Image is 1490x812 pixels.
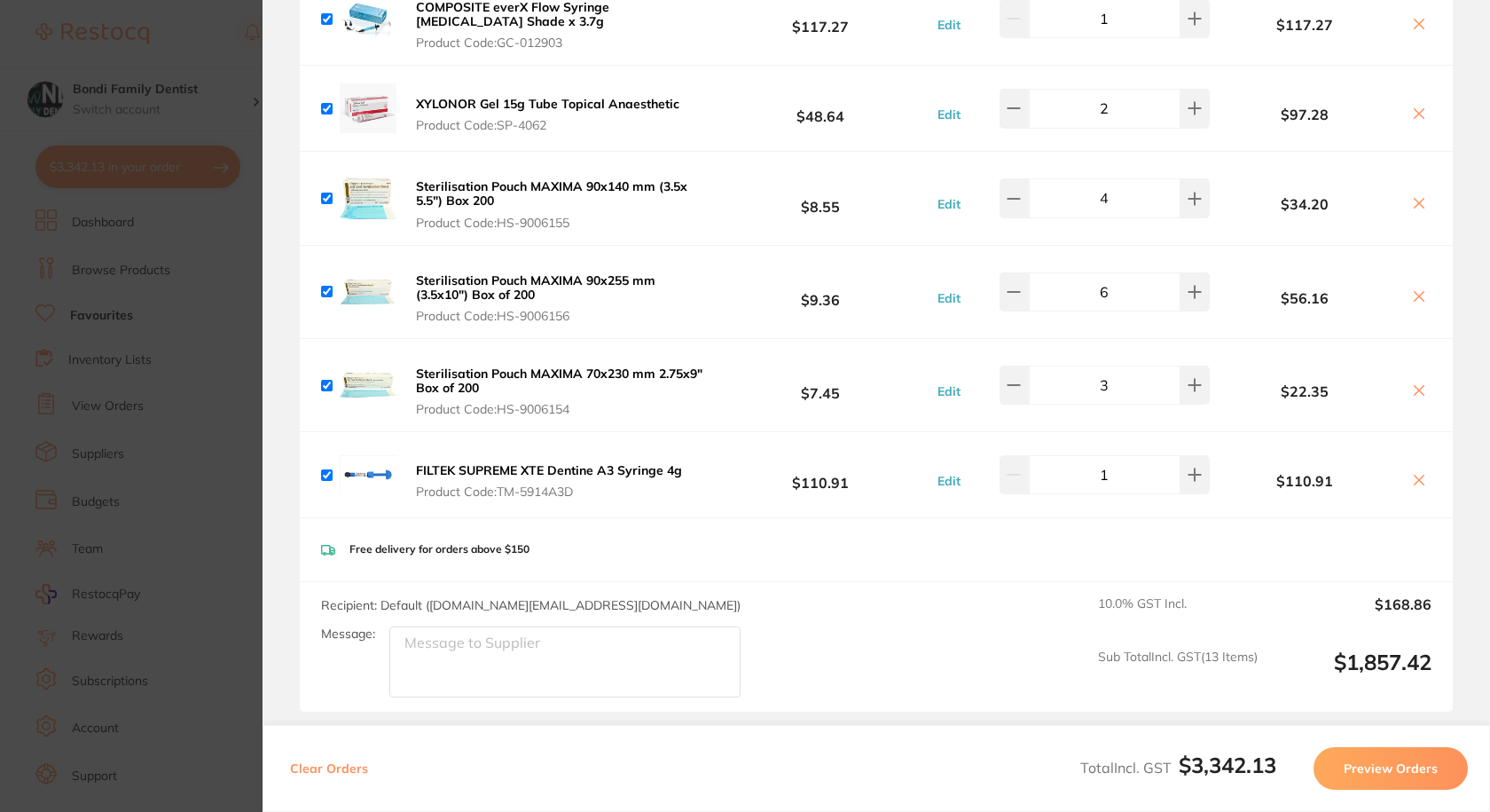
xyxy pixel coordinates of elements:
b: FILTEK SUPREME XTE Dentine A3 Syringe 4g [416,462,682,478]
span: Product Code: TM-5914A3D [416,485,682,499]
output: $1,857.42 [1272,650,1431,698]
button: Edit [932,290,966,306]
b: $110.91 [710,459,931,492]
span: Product Code: HS-9006156 [416,309,704,323]
b: $22.35 [1210,383,1400,399]
span: Product Code: HS-9006154 [416,402,704,416]
b: Sterilisation Pouch MAXIMA 90x140 mm (3.5x 5.5") Box 200 [416,178,687,209]
b: $117.27 [1210,17,1400,33]
span: Sub Total Incl. GST ( 13 Items) [1098,650,1258,698]
b: $8.55 [710,182,931,215]
b: Sterilisation Pouch MAXIMA 90x255 mm (3.5x10") Box of 200 [416,272,655,303]
span: Product Code: SP-4062 [416,118,679,132]
p: Free delivery for orders above $150 [349,543,529,556]
span: Recipient: Default ( [DOMAIN_NAME][EMAIL_ADDRESS][DOMAIN_NAME] ) [321,597,741,613]
b: $48.64 [710,92,931,125]
button: Sterilisation Pouch MAXIMA 90x140 mm (3.5x 5.5") Box 200 Product Code:HS-9006155 [411,178,710,230]
label: Message: [321,627,375,642]
button: Edit [932,473,966,489]
button: Preview Orders [1314,747,1468,790]
b: $117.27 [710,3,931,35]
img: OW13cnNxNw [340,80,396,137]
button: Sterilisation Pouch MAXIMA 70x230 mm 2.75x9" Box of 200 Product Code:HS-9006154 [411,366,710,417]
img: NmZsNTE5cg [340,357,396,414]
b: $56.16 [1210,290,1400,306]
button: Edit [932,106,966,122]
button: Edit [932,17,966,33]
button: Edit [932,196,966,212]
span: 10.0 % GST Incl. [1098,596,1258,635]
b: $97.28 [1210,106,1400,122]
img: ZHdxdGM5aA [340,170,396,227]
b: $9.36 [710,275,931,308]
span: Product Code: GC-012903 [416,35,704,50]
button: Sterilisation Pouch MAXIMA 90x255 mm (3.5x10") Box of 200 Product Code:HS-9006156 [411,272,710,324]
img: ZGV4OHhrcg [340,446,396,503]
b: $110.91 [1210,473,1400,489]
button: Clear Orders [285,747,373,790]
button: FILTEK SUPREME XTE Dentine A3 Syringe 4g Product Code:TM-5914A3D [411,462,687,500]
output: $168.86 [1272,596,1431,635]
b: XYLONOR Gel 15g Tube Topical Anaesthetic [416,96,679,112]
span: Total Incl. GST [1080,759,1276,777]
b: $3,342.13 [1179,752,1276,778]
b: $7.45 [710,369,931,402]
button: Edit [932,383,966,399]
button: XYLONOR Gel 15g Tube Topical Anaesthetic Product Code:SP-4062 [411,96,685,133]
b: Sterilisation Pouch MAXIMA 70x230 mm 2.75x9" Box of 200 [416,366,702,396]
b: $34.20 [1210,196,1400,212]
span: Product Code: HS-9006155 [416,216,704,230]
img: ZGF3M2Qxcg [340,264,396,320]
